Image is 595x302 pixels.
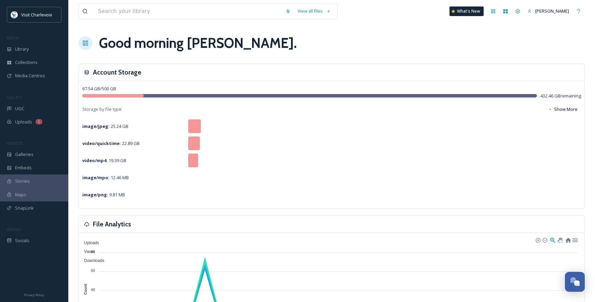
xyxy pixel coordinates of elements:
[91,250,95,254] tspan: 80
[11,11,18,18] img: Visit-Charlevoix_Logo.jpg
[82,86,116,92] span: 67.54 GB / 500 GB
[21,12,52,18] span: Visit Charlevoix
[542,237,547,242] div: Zoom Out
[82,157,108,163] strong: video/mp4 :
[15,165,32,171] span: Embeds
[15,46,29,52] span: Library
[15,119,32,125] span: Uploads
[557,238,562,242] div: Panning
[535,237,540,242] div: Zoom In
[82,192,125,198] span: 9.81 MB
[449,6,484,16] a: What's New
[15,178,30,184] span: Stories
[82,140,121,146] strong: video/quicktime :
[82,174,110,181] strong: image/mpo :
[524,4,572,18] a: [PERSON_NAME]
[24,293,44,297] span: Privacy Policy
[82,106,122,113] span: Storage by file type
[99,33,297,53] h1: Good morning [PERSON_NAME] .
[95,4,282,19] input: Search your library
[82,123,110,129] strong: image/jpeg :
[93,219,131,229] h3: File Analytics
[82,192,108,198] strong: image/png :
[15,105,24,112] span: UGC
[540,93,581,99] span: 432.46 GB remaining
[7,227,20,232] span: SOCIALS
[82,174,129,181] span: 12.46 MB
[294,4,334,18] a: View all files
[15,237,29,244] span: Socials
[572,237,578,242] div: Menu
[7,35,19,40] span: MEDIA
[15,192,26,198] span: Maps
[24,290,44,299] a: Privacy Policy
[79,249,95,254] span: Views
[79,258,104,263] span: Downloads
[7,141,23,146] span: WIDGETS
[550,237,555,242] div: Selection Zoom
[15,151,33,158] span: Galleries
[7,95,22,100] span: COLLECT
[79,240,99,245] span: Uploads
[91,268,95,273] tspan: 60
[15,59,38,66] span: Collections
[91,287,95,291] tspan: 40
[565,272,585,292] button: Open Chat
[545,103,581,116] button: Show More
[82,140,140,146] span: 22.89 GB
[84,284,88,294] text: Count
[535,8,569,14] span: [PERSON_NAME]
[93,67,141,77] h3: Account Storage
[565,237,571,242] div: Reset Zoom
[82,157,126,163] span: 19.39 GB
[15,205,34,211] span: SnapLink
[15,73,45,79] span: Media Centres
[36,119,42,124] div: 1
[82,123,128,129] span: 25.24 GB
